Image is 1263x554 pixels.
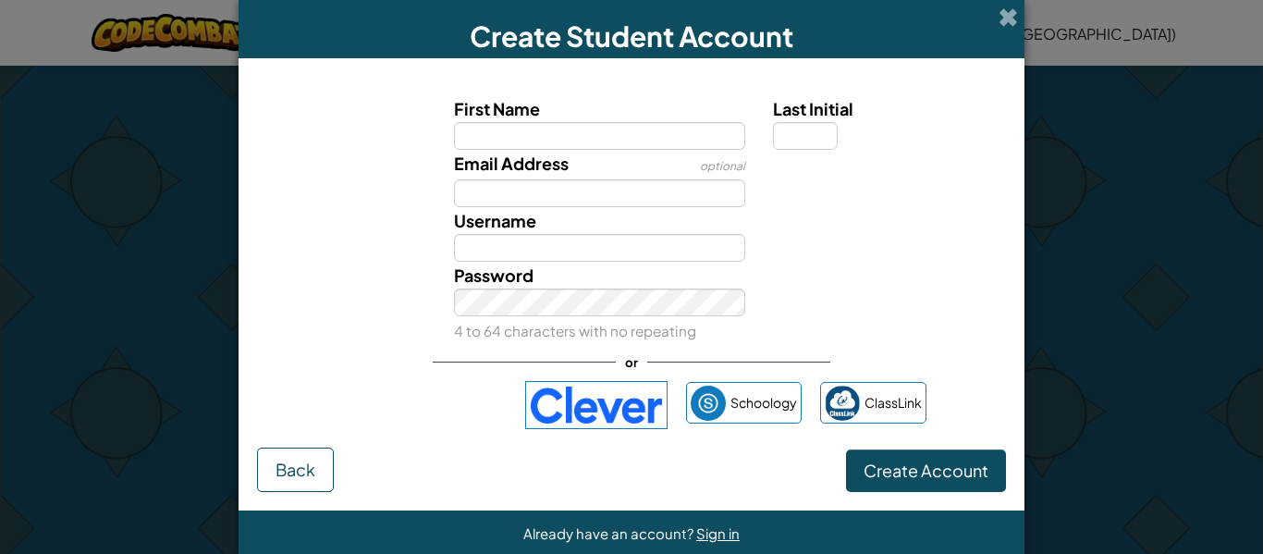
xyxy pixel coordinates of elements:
button: Back [257,448,334,492]
img: schoology.png [691,386,726,421]
img: classlink-logo-small.png [825,386,860,421]
span: Create Account [864,460,988,481]
span: Already have an account? [523,524,696,542]
span: Create Student Account [470,18,793,54]
span: First Name [454,98,540,119]
span: optional [700,159,745,173]
span: Last Initial [773,98,853,119]
span: Back [276,459,315,480]
iframe: Sign in with Google Button [327,385,516,425]
small: 4 to 64 characters with no repeating [454,322,696,339]
img: clever-logo-blue.png [525,381,668,429]
span: Password [454,265,533,286]
a: Sign in [696,524,740,542]
span: Email Address [454,153,569,174]
button: Create Account [846,449,1006,492]
span: or [616,349,647,375]
span: Username [454,210,536,231]
span: Schoology [730,389,797,416]
span: ClassLink [864,389,922,416]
